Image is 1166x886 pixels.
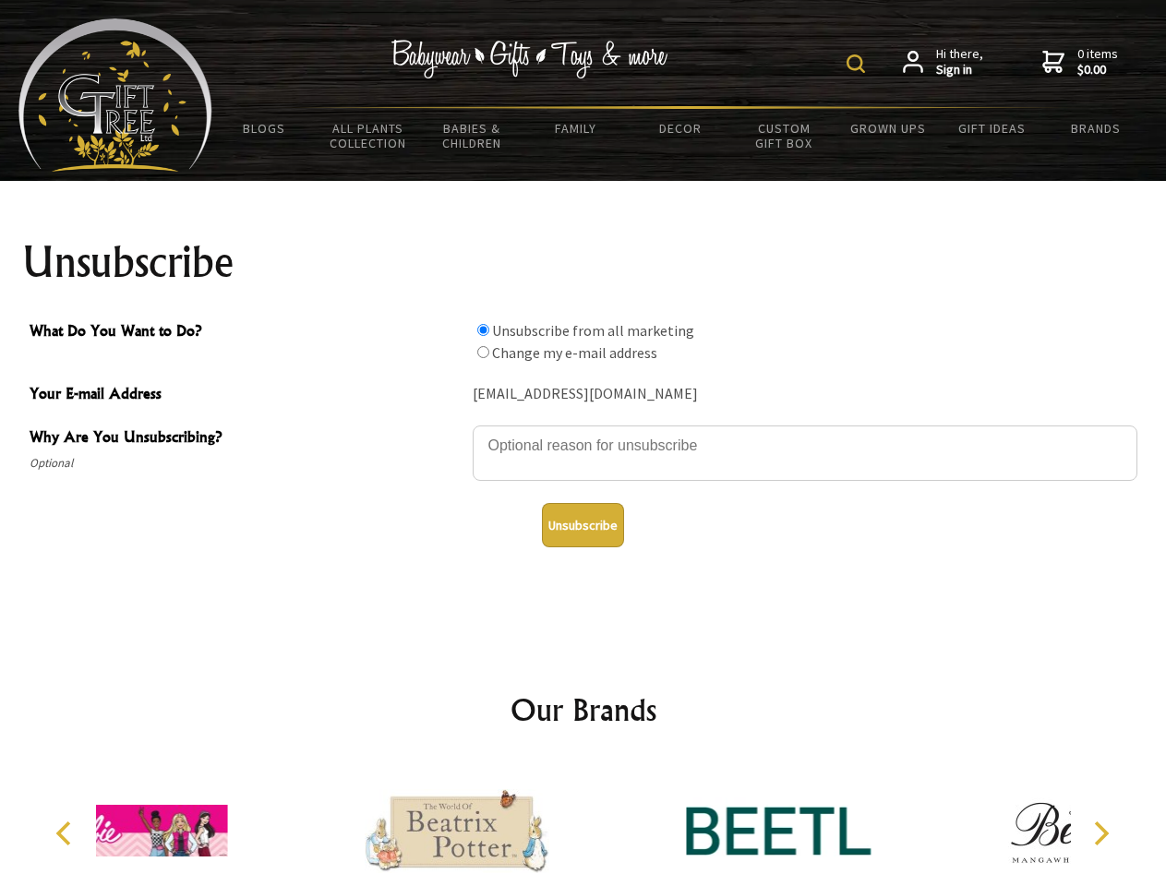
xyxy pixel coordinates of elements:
button: Next [1080,813,1121,854]
label: Unsubscribe from all marketing [492,321,694,340]
span: Optional [30,452,463,474]
a: Family [524,109,629,148]
img: Babywear - Gifts - Toys & more [391,40,668,78]
div: [EMAIL_ADDRESS][DOMAIN_NAME] [473,380,1137,409]
strong: $0.00 [1077,62,1118,78]
a: BLOGS [212,109,317,148]
span: 0 items [1077,45,1118,78]
a: Grown Ups [835,109,940,148]
textarea: Why Are You Unsubscribing? [473,425,1137,481]
button: Previous [46,813,87,854]
a: Decor [628,109,732,148]
input: What Do You Want to Do? [477,324,489,336]
label: Change my e-mail address [492,343,657,362]
span: What Do You Want to Do? [30,319,463,346]
a: Brands [1044,109,1148,148]
span: Hi there, [936,46,983,78]
span: Why Are You Unsubscribing? [30,425,463,452]
button: Unsubscribe [542,503,624,547]
h2: Our Brands [37,688,1130,732]
strong: Sign in [936,62,983,78]
a: Babies & Children [420,109,524,162]
img: Babyware - Gifts - Toys and more... [18,18,212,172]
img: product search [847,54,865,73]
a: Custom Gift Box [732,109,836,162]
input: What Do You Want to Do? [477,346,489,358]
span: Your E-mail Address [30,382,463,409]
a: Gift Ideas [940,109,1044,148]
a: All Plants Collection [317,109,421,162]
a: Hi there,Sign in [903,46,983,78]
a: 0 items$0.00 [1042,46,1118,78]
h1: Unsubscribe [22,240,1145,284]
